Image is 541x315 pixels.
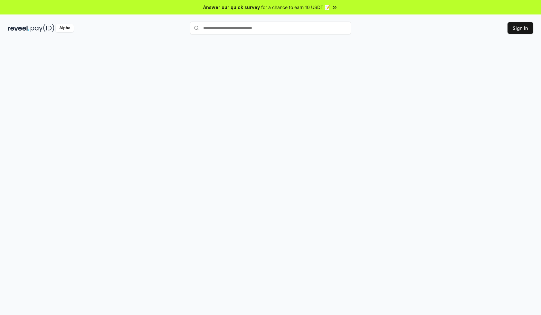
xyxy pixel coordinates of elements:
[203,4,260,11] span: Answer our quick survey
[261,4,330,11] span: for a chance to earn 10 USDT 📝
[8,24,29,32] img: reveel_dark
[31,24,54,32] img: pay_id
[56,24,74,32] div: Alpha
[508,22,533,34] button: Sign In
